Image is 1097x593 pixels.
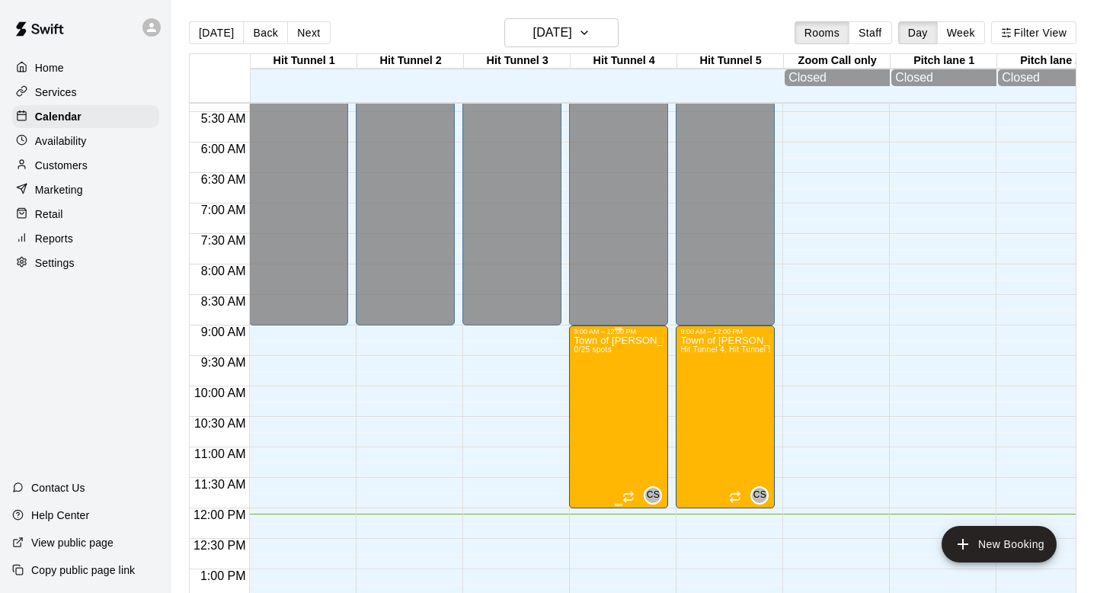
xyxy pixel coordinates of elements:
[788,71,886,85] div: Closed
[35,158,88,173] p: Customers
[677,54,784,69] div: Hit Tunnel 5
[287,21,330,44] button: Next
[647,488,660,503] span: CS
[197,325,250,338] span: 9:00 AM
[197,295,250,308] span: 8:30 AM
[197,234,250,247] span: 7:30 AM
[680,345,772,354] span: Hit Tunnel 4, Hit Tunnel 5
[190,478,250,491] span: 11:30 AM
[12,81,159,104] a: Services
[676,325,775,508] div: 9:00 AM – 12:00 PM: Town of Parker Mini Camp (Softball)
[190,539,249,552] span: 12:30 PM
[12,105,159,128] a: Calendar
[197,204,250,216] span: 7:00 AM
[569,325,668,508] div: 9:00 AM – 12:00 PM: Town of Parker Mini Camp (Softball)
[197,143,250,155] span: 6:00 AM
[756,486,769,505] span: Cheyenne Simpson
[849,21,892,44] button: Staff
[190,447,250,460] span: 11:00 AM
[189,21,244,44] button: [DATE]
[729,491,741,503] span: Recurring event
[197,173,250,186] span: 6:30 AM
[190,508,249,521] span: 12:00 PM
[750,486,769,505] div: Cheyenne Simpson
[197,569,250,582] span: 1:00 PM
[644,486,662,505] div: Cheyenne Simpson
[991,21,1076,44] button: Filter View
[795,21,849,44] button: Rooms
[12,56,159,79] a: Home
[197,112,250,125] span: 5:30 AM
[35,133,87,149] p: Availability
[650,486,662,505] span: Cheyenne Simpson
[197,264,250,277] span: 8:00 AM
[31,508,89,523] p: Help Center
[891,54,997,69] div: Pitch lane 1
[680,328,770,335] div: 9:00 AM – 12:00 PM
[574,345,611,354] span: 0/25 spots filled
[35,109,82,124] p: Calendar
[31,480,85,495] p: Contact Us
[35,85,77,100] p: Services
[35,207,63,222] p: Retail
[12,252,159,274] a: Settings
[12,227,159,250] a: Reports
[243,21,288,44] button: Back
[251,54,357,69] div: Hit Tunnel 1
[31,535,114,550] p: View public page
[753,488,766,503] span: CS
[622,491,635,503] span: Recurring event
[197,356,250,369] span: 9:30 AM
[190,417,250,430] span: 10:30 AM
[35,231,73,246] p: Reports
[937,21,985,44] button: Week
[784,54,891,69] div: Zoom Call only
[190,386,250,399] span: 10:00 AM
[533,22,572,43] h6: [DATE]
[12,178,159,201] a: Marketing
[574,328,664,335] div: 9:00 AM – 12:00 PM
[895,71,993,85] div: Closed
[464,54,571,69] div: Hit Tunnel 3
[31,563,135,578] p: Copy public page link
[12,154,159,177] a: Customers
[35,255,75,271] p: Settings
[898,21,938,44] button: Day
[35,182,83,197] p: Marketing
[504,18,619,47] button: [DATE]
[357,54,464,69] div: Hit Tunnel 2
[12,203,159,226] a: Retail
[35,60,64,75] p: Home
[942,526,1057,563] button: add
[571,54,677,69] div: Hit Tunnel 4
[12,130,159,152] a: Availability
